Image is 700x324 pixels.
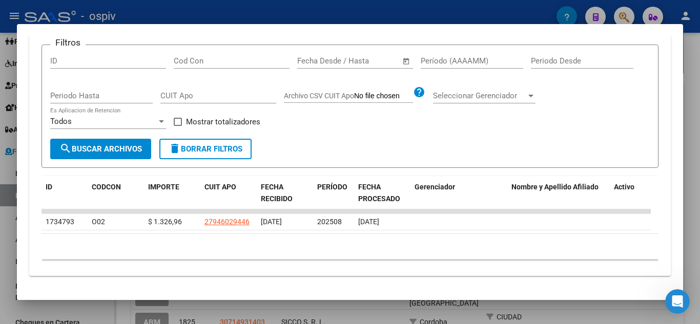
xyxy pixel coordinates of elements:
[50,117,72,126] span: Todos
[507,176,610,210] datatable-header-cell: Nombre y Apellido Afiliado
[665,289,690,314] iframe: Intercom live chat
[148,218,182,226] span: $ 1.326,96
[92,183,121,191] span: CODCON
[401,55,413,67] button: Open calendar
[511,183,599,191] span: Nombre y Apellido Afiliado
[358,218,379,226] span: [DATE]
[186,116,260,128] span: Mostrar totalizadores
[204,183,236,191] span: CUIT APO
[46,183,52,191] span: ID
[261,218,282,226] span: [DATE]
[257,176,313,210] datatable-header-cell: FECHA RECIBIDO
[413,86,425,98] mat-icon: help
[144,176,200,210] datatable-header-cell: IMPORTE
[88,176,123,210] datatable-header-cell: CODCON
[169,144,242,154] span: Borrar Filtros
[348,56,398,66] input: Fecha fin
[410,176,507,210] datatable-header-cell: Gerenciador
[614,183,634,191] span: Activo
[415,183,455,191] span: Gerenciador
[46,218,74,226] span: 1734793
[354,92,413,101] input: Archivo CSV CUIT Apo
[59,142,72,155] mat-icon: search
[433,91,526,100] span: Seleccionar Gerenciador
[200,176,257,210] datatable-header-cell: CUIT APO
[284,92,354,100] span: Archivo CSV CUIT Apo
[317,183,347,191] span: PERÍODO
[169,142,181,155] mat-icon: delete
[159,139,252,159] button: Borrar Filtros
[92,218,105,226] span: O02
[610,176,651,210] datatable-header-cell: Activo
[148,183,179,191] span: IMPORTE
[59,144,142,154] span: Buscar Archivos
[358,183,400,203] span: FECHA PROCESADO
[261,183,293,203] span: FECHA RECIBIDO
[313,176,354,210] datatable-header-cell: PERÍODO
[50,139,151,159] button: Buscar Archivos
[317,218,342,226] span: 202508
[297,56,339,66] input: Fecha inicio
[204,218,250,226] span: 27946029446
[354,176,410,210] datatable-header-cell: FECHA PROCESADO
[42,176,88,210] datatable-header-cell: ID
[50,37,86,48] h3: Filtros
